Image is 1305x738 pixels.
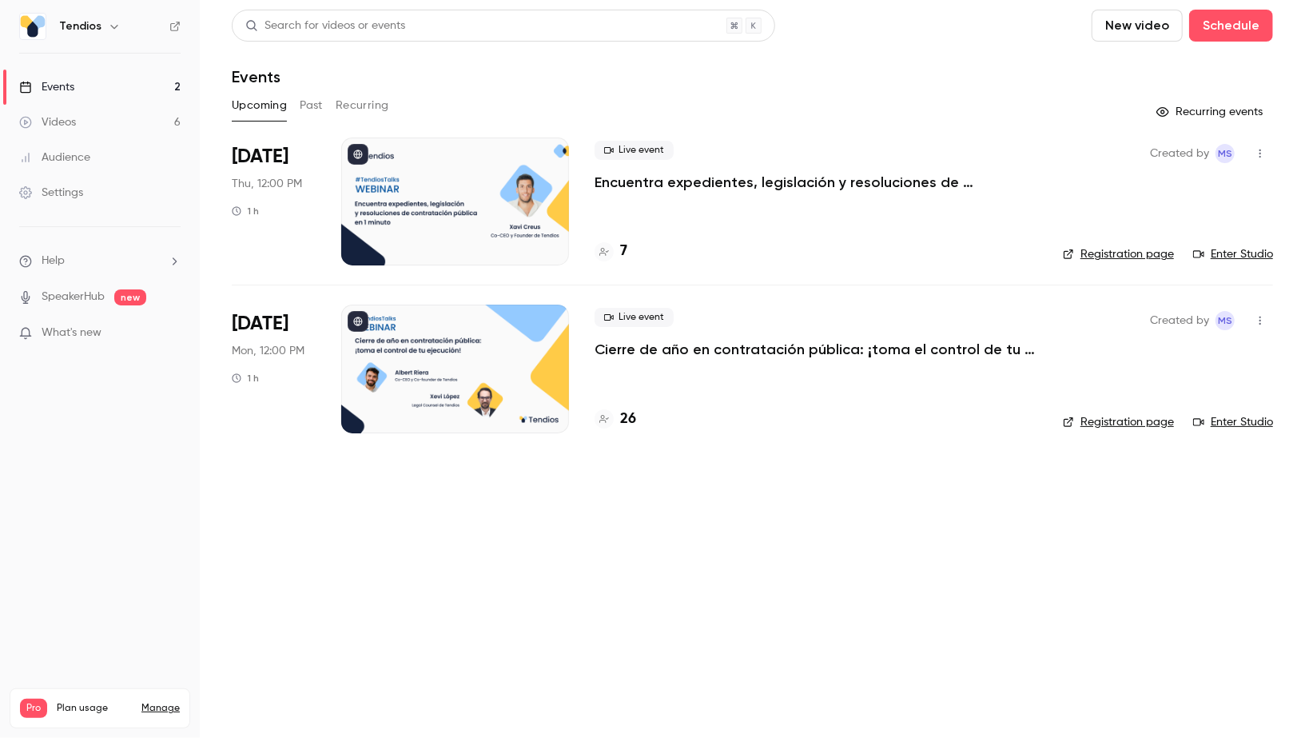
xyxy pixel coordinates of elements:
[620,241,627,262] h4: 7
[336,93,389,118] button: Recurring
[232,67,280,86] h1: Events
[1215,311,1235,330] span: Maria Serra
[19,150,90,166] div: Audience
[300,93,323,118] button: Past
[595,173,1037,192] a: Encuentra expedientes, legislación y resoluciones de contratación pública en 1 minuto
[1150,311,1209,330] span: Created by
[620,409,636,430] h4: 26
[57,702,132,715] span: Plan usage
[1218,144,1232,163] span: MS
[595,340,1037,359] a: Cierre de año en contratación pública: ¡toma el control de tu ejecución!
[114,289,146,305] span: new
[1063,414,1174,430] a: Registration page
[42,325,101,341] span: What's new
[245,18,405,34] div: Search for videos or events
[232,343,304,359] span: Mon, 12:00 PM
[20,14,46,39] img: Tendios
[1150,144,1209,163] span: Created by
[232,176,302,192] span: Thu, 12:00 PM
[232,93,287,118] button: Upcoming
[232,372,259,385] div: 1 h
[595,241,627,262] a: 7
[19,79,74,95] div: Events
[232,305,316,433] div: Oct 20 Mon, 12:00 PM (Europe/Madrid)
[232,144,288,170] span: [DATE]
[595,308,674,327] span: Live event
[141,702,180,715] a: Manage
[595,409,636,430] a: 26
[595,141,674,160] span: Live event
[232,311,288,337] span: [DATE]
[19,253,181,269] li: help-dropdown-opener
[1193,246,1273,262] a: Enter Studio
[1215,144,1235,163] span: Maria Serra
[1063,246,1174,262] a: Registration page
[1149,99,1273,125] button: Recurring events
[59,18,101,34] h6: Tendios
[42,253,65,269] span: Help
[19,185,83,201] div: Settings
[19,114,76,130] div: Videos
[232,138,316,265] div: Sep 25 Thu, 12:00 PM (Europe/Madrid)
[20,699,47,718] span: Pro
[1193,414,1273,430] a: Enter Studio
[1218,311,1232,330] span: MS
[232,205,259,217] div: 1 h
[1189,10,1273,42] button: Schedule
[1092,10,1183,42] button: New video
[42,289,105,305] a: SpeakerHub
